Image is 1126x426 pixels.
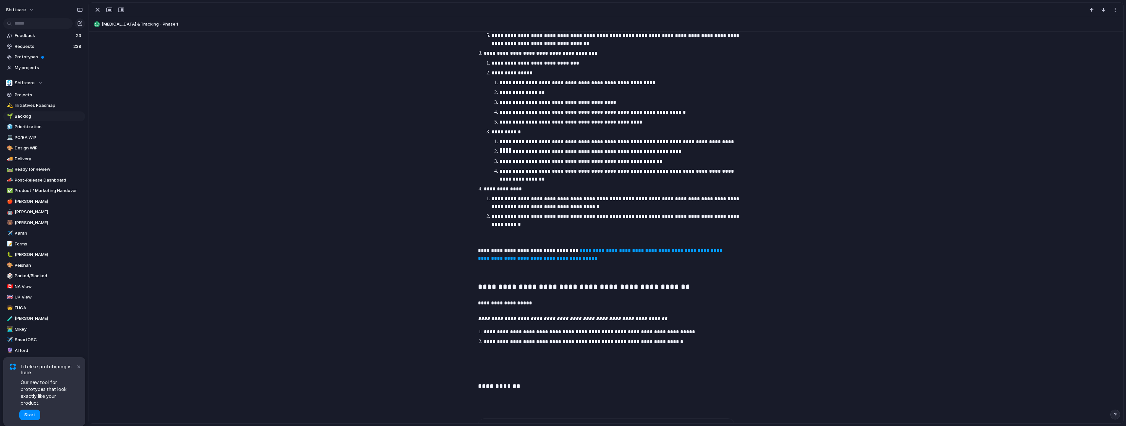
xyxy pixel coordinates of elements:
span: PO/BA WIP [15,134,83,141]
button: 🎨 [6,262,12,269]
button: 🤖 [6,209,12,215]
a: 🌱Backlog [3,111,85,121]
div: 🎨Peishan [3,261,85,270]
button: 🐛 [6,251,12,258]
button: 💫 [6,102,12,109]
span: Shiftcare [15,80,35,86]
button: ✈️ [6,337,12,343]
a: ✈️Karan [3,228,85,238]
a: 🐛[PERSON_NAME] [3,250,85,260]
a: Prototypes [3,52,85,62]
a: 📝Forms [3,239,85,249]
div: 💻 [7,134,11,141]
div: ✈️SmartOSC [3,335,85,345]
button: 🚚 [6,156,12,162]
span: Start [24,412,35,418]
span: Post-Release Dashboard [15,177,83,184]
div: 🎲 [7,272,11,280]
div: 🧊Prioritization [3,122,85,132]
div: ✈️ [7,230,11,237]
span: [PERSON_NAME] [15,198,83,205]
button: 💻 [6,134,12,141]
span: [MEDICAL_DATA] & Tracking - Phase 1 [102,21,1120,28]
div: 🌱 [7,112,11,120]
button: 🎨 [6,145,12,151]
button: 🌱 [6,113,12,120]
a: Requests238 [3,42,85,51]
div: 👨‍💻 [7,325,11,333]
div: 🎨 [7,145,11,152]
a: Projects [3,90,85,100]
button: Shiftcare [3,78,85,88]
div: 💫 [7,102,11,109]
span: Projects [15,92,83,98]
span: Parked/Blocked [15,273,83,279]
button: 🧊 [6,124,12,130]
div: 🛤️ [7,166,11,173]
span: Prototypes [15,54,83,60]
button: 🧪 [6,315,12,322]
a: 🎨Design WIP [3,143,85,153]
span: Our new tool for prototypes that look exactly like your product. [21,379,75,406]
a: 🎲Parked/Blocked [3,271,85,281]
span: Prioritization [15,124,83,130]
a: 🤖[PERSON_NAME] [3,207,85,217]
button: 🛤️ [6,166,12,173]
a: 👪Family Portal [3,356,85,366]
button: 🔮 [6,347,12,354]
button: Start [19,410,40,420]
span: NA View [15,283,83,290]
a: 🧒EHCA [3,303,85,313]
span: My projects [15,65,83,71]
span: shiftcare [6,7,26,13]
span: Karan [15,230,83,237]
span: [PERSON_NAME] [15,315,83,322]
a: 📣Post-Release Dashboard [3,175,85,185]
div: ✅ [7,187,11,195]
a: 👨‍💻Mikey [3,324,85,334]
div: 🚚Delivery [3,154,85,164]
div: 🇨🇦 [7,283,11,290]
span: Peishan [15,262,83,269]
div: 🐻 [7,219,11,226]
a: My projects [3,63,85,73]
span: Afford [15,347,83,354]
button: 🐻 [6,220,12,226]
a: 🛤️Ready for Review [3,165,85,174]
button: 📝 [6,241,12,247]
div: 💻PO/BA WIP [3,133,85,143]
span: [PERSON_NAME] [15,220,83,226]
button: [MEDICAL_DATA] & Tracking - Phase 1 [92,19,1120,29]
span: EHCA [15,305,83,311]
span: Ready for Review [15,166,83,173]
div: 🧪 [7,315,11,322]
a: 🔮Afford [3,346,85,356]
span: Design WIP [15,145,83,151]
button: 👨‍💻 [6,326,12,333]
span: Feedback [15,32,74,39]
span: Product / Marketing Handover [15,187,83,194]
div: 🔮 [7,347,11,354]
a: Feedback23 [3,31,85,41]
button: 📣 [6,177,12,184]
span: UK View [15,294,83,300]
div: 🎨 [7,261,11,269]
div: 📝 [7,240,11,248]
a: 🍎[PERSON_NAME] [3,197,85,206]
div: 🧪[PERSON_NAME] [3,314,85,323]
span: Delivery [15,156,83,162]
button: 🇨🇦 [6,283,12,290]
div: ✅Product / Marketing Handover [3,186,85,196]
span: Requests [15,43,71,50]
